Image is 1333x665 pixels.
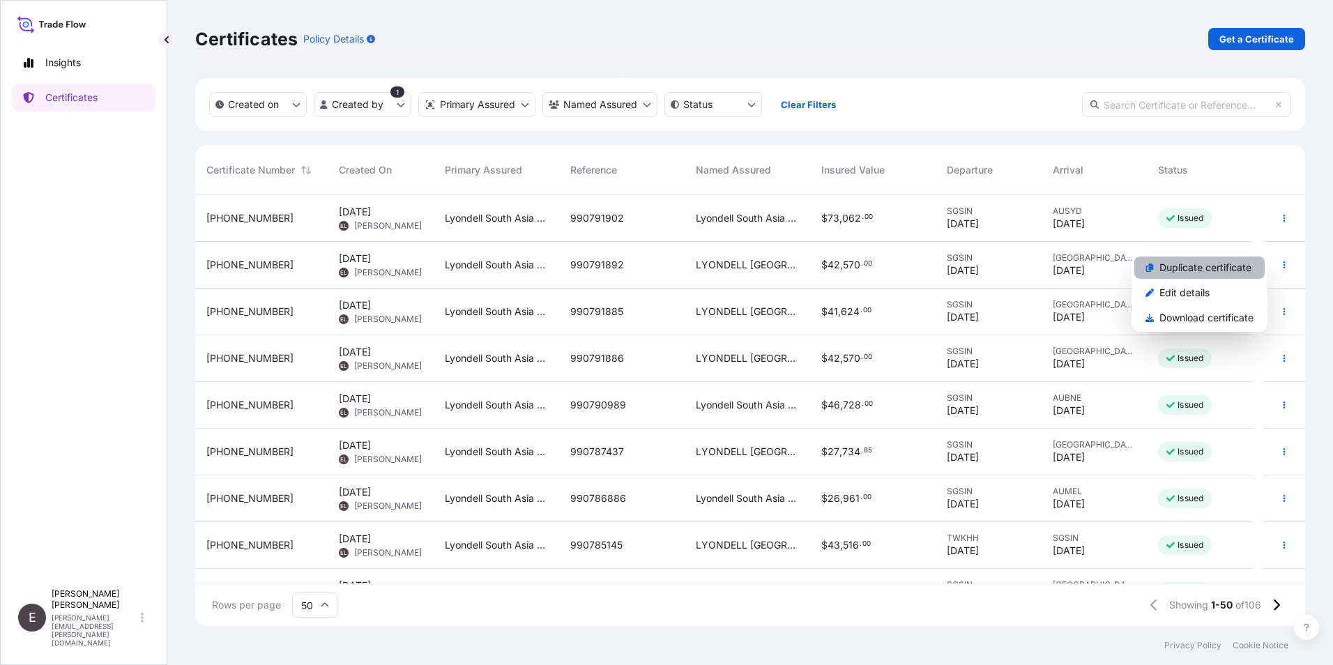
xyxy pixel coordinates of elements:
[303,32,364,46] p: Policy Details
[1134,257,1265,279] a: Duplicate certificate
[195,28,298,50] p: Certificates
[1159,261,1251,275] p: Duplicate certificate
[1134,307,1265,329] a: Download certificate
[1134,282,1265,304] a: Edit details
[1219,32,1294,46] p: Get a Certificate
[1132,254,1267,332] div: Actions
[1159,311,1254,325] p: Download certificate
[1159,286,1210,300] p: Edit details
